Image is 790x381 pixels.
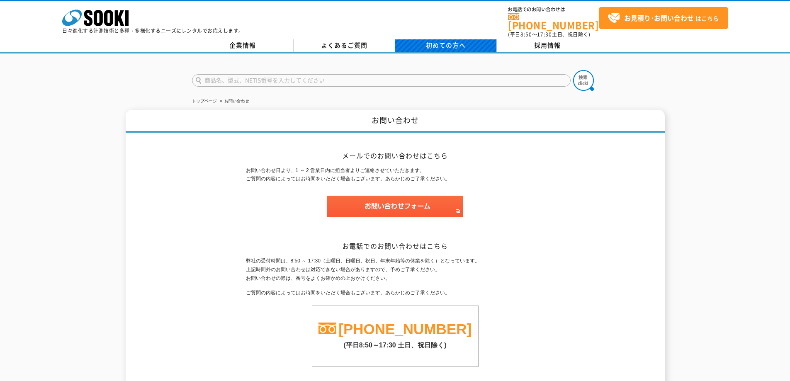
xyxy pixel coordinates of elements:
a: よくあるご質問 [294,39,395,52]
a: [PHONE_NUMBER] [338,321,472,337]
a: お問い合わせフォーム [327,209,463,215]
span: 17:30 [537,31,552,38]
a: 初めての方へ [395,39,497,52]
h2: メールでのお問い合わせはこちら [246,151,544,160]
a: トップページ [192,99,217,103]
span: はこちら [608,12,719,24]
p: お問い合わせ日より、1 ～ 2 営業日内に担当者よりご連絡させていただきます。 ご質問の内容によってはお時間をいただく場合もございます。あらかじめご了承ください。 [246,166,544,184]
img: btn_search.png [573,70,594,91]
span: (平日 ～ 土日、祝日除く) [508,31,590,38]
span: 8:50 [520,31,532,38]
a: [PHONE_NUMBER] [508,13,599,30]
a: お見積り･お問い合わせはこちら [599,7,728,29]
a: 採用情報 [497,39,598,52]
span: 初めての方へ [426,41,466,50]
li: お問い合わせ [218,97,249,106]
h2: お電話でのお問い合わせはこちら [246,242,544,250]
input: 商品名、型式、NETIS番号を入力してください [192,74,571,87]
strong: お見積り･お問い合わせ [624,13,694,23]
p: 日々進化する計測技術と多種・多様化するニーズにレンタルでお応えします。 [62,28,244,33]
img: お問い合わせフォーム [327,196,463,217]
a: 企業情報 [192,39,294,52]
p: (平日8:50～17:30 土日、祝日除く) [312,337,478,350]
span: お電話でのお問い合わせは [508,7,599,12]
p: 弊社の受付時間は、8:50 ～ 17:30（土曜日、日曜日、祝日、年末年始等の休業を除く）となっています。 上記時間外のお問い合わせは対応できない場合がありますので、予めご了承ください。 お問い... [246,257,544,282]
h1: お問い合わせ [126,110,665,133]
p: ご質問の内容によってはお時間をいただく場合もございます。あらかじめご了承ください。 [246,289,544,297]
